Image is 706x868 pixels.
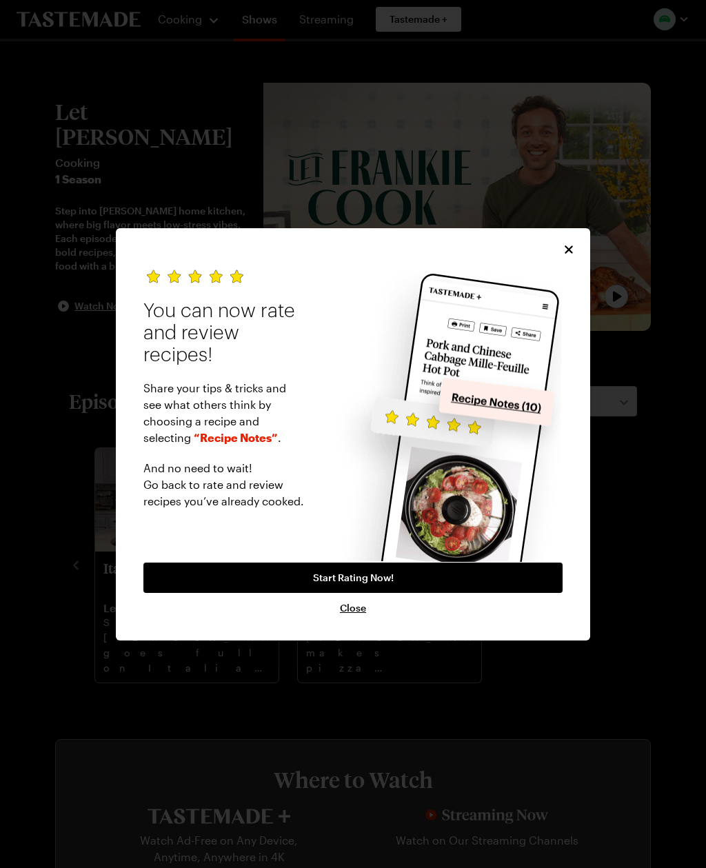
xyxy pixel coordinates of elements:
[143,460,305,509] p: And no need to wait! Go back to rate and review recipes you’ve already cooked.
[194,431,278,444] span: “Recipe Notes”
[340,601,366,615] button: Close
[143,563,563,593] a: Start Rating Now!
[143,300,305,366] h2: You can now rate and review recipes!
[313,571,394,585] span: Start Rating Now!
[561,242,576,257] button: Close
[143,380,305,446] p: Share your tips & tricks and see what others think by choosing a recipe and selecting .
